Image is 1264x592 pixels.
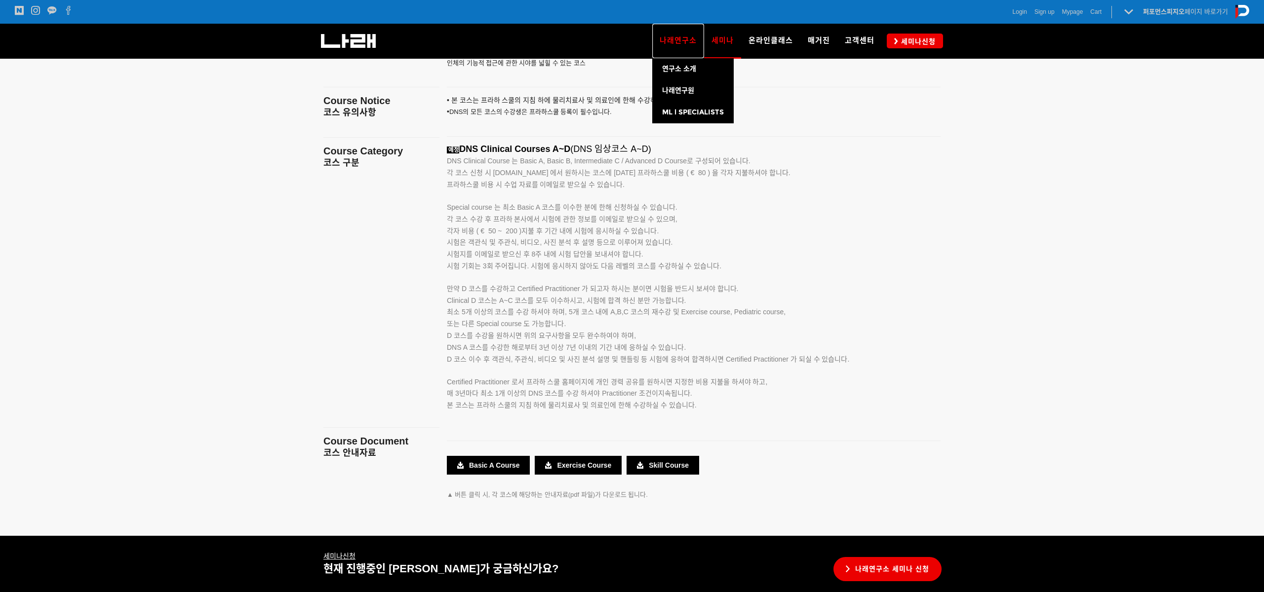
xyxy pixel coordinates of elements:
span: Special course 는 최소 Basic A 코스를 이수한 분에 한해 신청하실 수 있습니다. [447,203,677,211]
span: DNS A 코스를 수강한 해로부터 3년 이상 7년 이내의 기간 내에 응하실 수 있습니다. [447,343,686,351]
span: ▲ 버튼 클릭 시, 각 코스에 해당하는 안내자료(pdf 파일)가 다운로드 됩니다. [447,491,648,498]
span: 코스 안내자료 [323,448,376,458]
strong: 예정 [448,147,459,153]
span: Course Document [323,436,408,446]
span: 본 코스는 프라하 스쿨의 지침 하에 물리치료사 및 의료인에 한해 수강하실 수 있습니다. [447,401,697,409]
span: Clinical D 코스는 A~C 코스를 모두 이수하시고, 시험에 합격 하신 분만 가능합니다. [447,296,686,304]
a: 고객센터 [837,24,882,58]
a: Exercise Course [535,456,622,475]
span: 각 코스 신청 시 [DOMAIN_NAME] 에서 원하시는 코스에 [DATE] 프라하스쿨 비용 ( € 80 ) 을 각자 지불하셔야 합니다. [447,169,790,177]
span: DNS Clinical Course 는 Basic A, Basic B, Intermediate C / Advanced D Course로 구성되어 있습니다. [447,157,750,165]
span: Course Notice [323,95,391,106]
a: 세미나신청 [887,34,943,48]
a: 세미나 [323,552,343,560]
span: D 코스를 수강을 원하시면 위의 요구사항을 모두 완수하여야 하며, [447,332,636,339]
span: 코스 구분 [323,158,359,168]
span: D 코스 이수 후 객관식, 주관식, 비디오 및 사진 분석 설명 및 핸들링 등 시험에 응하여 합격하시면 Certified Practitioner 가 되실 수 있습니다. [447,355,849,363]
a: 매거진 [800,24,837,58]
span: 세미나 [711,33,734,48]
strong: 퍼포먼스피지오 [1143,8,1185,15]
a: 연구소 소개 [652,58,734,80]
span: Course Category [323,146,403,156]
span: 세미나신청 [898,37,936,46]
span: 코스 유의사항 [323,108,376,117]
span: 시험지를 이메일로 받으신 후 8주 내에 시험 답안을 보내셔야 합니다. [447,250,643,258]
u: 신청 [323,552,355,560]
a: 나래연구원 [652,80,734,102]
span: 현재 진행중인 [PERSON_NAME]가 궁금하신가요? [323,562,558,575]
span: • [447,108,449,115]
a: 나래연구소 [652,24,704,58]
a: Basic A Course [447,456,530,475]
a: Sign up [1034,7,1055,17]
span: 각 코스 수강 후 프라하 본사에서 시험에 관한 정보를 이메일로 받으실 수 있으며, [447,215,677,223]
a: 퍼포먼스피지오페이지 바로가기 [1143,8,1228,15]
span: DNS Clinical Courses A~D [459,144,570,154]
span: 나래연구원 [662,86,694,95]
a: Mypage [1062,7,1083,17]
span: 각자 비용 ( € 50 ~ 200 )지불 후 기간 내에 시험에 응시하실 수 있습니다. [447,227,659,235]
span: 최소 5개 이상의 코스를 수강 하셔야 하며, 5개 코스 내에 A,B,C 코스의 재수강 및 Exercise course, Pediatric course, [447,308,786,316]
span: ML l SPECIALISTS [662,108,724,116]
span: 연구소 소개 [662,65,696,73]
a: 세미나 [704,24,741,58]
span: Certified Practitioner 로서 프라하 스쿨 홈페이지에 개인 경력 공유를 원하시면 지정한 비용 지불을 하셔야 하고, [447,378,767,386]
span: 또는 다른 Special course 도 가능합니다. [447,320,566,328]
a: 온라인클래스 [741,24,800,58]
p: 인체의 기능적 접근에 관한 시야를 넓힐 수 있는 코스 [447,58,916,69]
span: 매거진 [808,36,830,45]
a: Login [1013,7,1027,17]
span: 시험 기회는 3회 주어집니다. 시험에 응시하지 않아도 다음 레벨의 코스를 수강하실 수 있습니다. [447,262,721,270]
span: • 본 코스는 프라하 스쿨의 지침 하에 물리치료사 및 의료인에 한해 수강하 [447,96,657,104]
a: Skill Course [627,456,699,475]
span: 프라하스쿨 비용 시 수업 자료를 이메일로 받으실 수 있습니다. [447,181,625,188]
span: 나래연구소 [660,36,697,45]
span: 만약 D 코스를 수강하고 Certified Practitioner 가 되고자 하시는 분이면 시험을 반드시 보셔야 합니다. [447,285,739,293]
span: 매 3년마다 최소 1개 이상의 DNS 코스를 수강 하셔야 Practitioner 조건이 [447,389,658,397]
span: 시험은 객관식 및 주관식, 비디오, 사진 분석 후 설명 등으로 이루어져 있습니다. [447,238,672,246]
span: 온라인클래스 [749,36,793,45]
span: 고객센터 [845,36,874,45]
a: Cart [1090,7,1102,17]
a: ML l SPECIALISTS [652,102,734,123]
a: 나래연구소 세미나 신청 [833,557,942,581]
span: 지속됩니다. [658,389,692,397]
span: (DNS 임상코스 A~D) [570,144,651,154]
p: DNS의 모든 코스의 수강생은 프라하스쿨 등록이 필수입니다. [447,95,916,129]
